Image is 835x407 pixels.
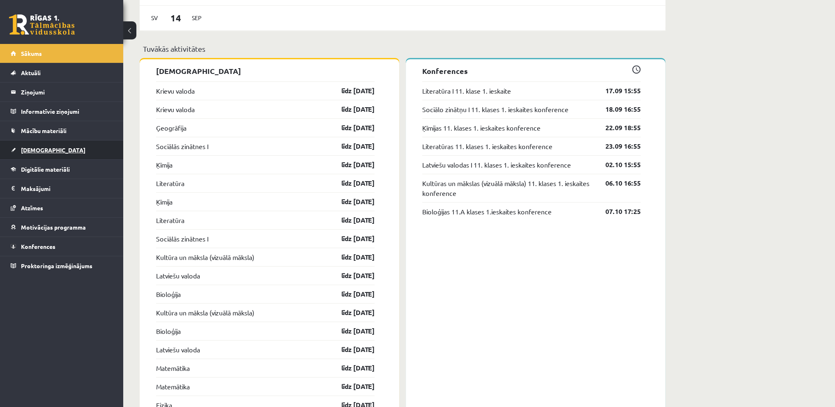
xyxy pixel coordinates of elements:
a: Matemātika [156,382,190,391]
a: Rīgas 1. Tālmācības vidusskola [9,14,75,35]
span: Aktuāli [21,69,41,76]
a: 06.10 16:55 [593,178,641,188]
a: līdz [DATE] [327,215,375,225]
span: Motivācijas programma [21,223,86,231]
a: Kultūras un mākslas (vizuālā māksla) 11. klases 1. ieskaites konference [422,178,593,198]
a: Krievu valoda [156,86,195,96]
a: [DEMOGRAPHIC_DATA] [11,140,113,159]
a: līdz [DATE] [327,271,375,281]
a: līdz [DATE] [327,289,375,299]
legend: Informatīvie ziņojumi [21,102,113,121]
a: Ķīmijas 11. klases 1. ieskaites konference [422,123,541,133]
a: Latviešu valoda [156,271,200,281]
a: 02.10 15:55 [593,160,641,170]
a: Sociālās zinātnes I [156,234,208,244]
a: Literatūra [156,178,184,188]
a: Aktuāli [11,63,113,82]
a: Kultūra un māksla (vizuālā māksla) [156,308,254,317]
a: līdz [DATE] [327,104,375,114]
span: Sākums [21,50,42,57]
a: Digitālie materiāli [11,160,113,179]
span: [DEMOGRAPHIC_DATA] [21,146,85,154]
p: Tuvākās aktivitātes [143,43,662,54]
span: Atzīmes [21,204,43,212]
a: Literatūra I 11. klase 1. ieskaite [422,86,511,96]
a: Mācību materiāli [11,121,113,140]
span: Digitālie materiāli [21,166,70,173]
p: [DEMOGRAPHIC_DATA] [156,65,375,76]
a: 23.09 16:55 [593,141,641,151]
span: Sep [188,11,205,24]
a: Sociālās zinātnes I [156,141,208,151]
legend: Ziņojumi [21,83,113,101]
a: Motivācijas programma [11,218,113,237]
a: Ķīmija [156,160,173,170]
span: Sv [146,11,163,24]
a: 18.09 16:55 [593,104,641,114]
a: Bioloģijas 11.A klases 1.ieskaites konference [422,207,552,216]
a: Literatūra [156,215,184,225]
a: Literatūras 11. klases 1. ieskaites konference [422,141,552,151]
a: Maksājumi [11,179,113,198]
a: līdz [DATE] [327,197,375,207]
a: Bioloģija [156,289,181,299]
a: Bioloģija [156,326,181,336]
span: 14 [163,11,189,25]
a: 17.09 15:55 [593,86,641,96]
legend: Maksājumi [21,179,113,198]
a: 07.10 17:25 [593,207,641,216]
a: Konferences [11,237,113,256]
a: Latviešu valoda [156,345,200,354]
p: Konferences [422,65,641,76]
span: Konferences [21,243,55,250]
a: līdz [DATE] [327,345,375,354]
a: līdz [DATE] [327,382,375,391]
a: līdz [DATE] [327,123,375,133]
a: Ziņojumi [11,83,113,101]
a: līdz [DATE] [327,234,375,244]
a: līdz [DATE] [327,326,375,336]
span: Mācību materiāli [21,127,67,134]
span: Proktoringa izmēģinājums [21,262,92,269]
a: līdz [DATE] [327,86,375,96]
a: Kultūra un māksla (vizuālā māksla) [156,252,254,262]
a: līdz [DATE] [327,160,375,170]
a: Atzīmes [11,198,113,217]
a: 22.09 18:55 [593,123,641,133]
a: Ķīmija [156,197,173,207]
a: Krievu valoda [156,104,195,114]
a: Informatīvie ziņojumi [11,102,113,121]
a: līdz [DATE] [327,141,375,151]
a: Latviešu valodas I 11. klases 1. ieskaites konference [422,160,571,170]
a: Sākums [11,44,113,63]
a: līdz [DATE] [327,308,375,317]
a: līdz [DATE] [327,178,375,188]
a: Ģeogrāfija [156,123,186,133]
a: Matemātika [156,363,190,373]
a: līdz [DATE] [327,252,375,262]
a: līdz [DATE] [327,363,375,373]
a: Sociālo zinātņu I 11. klases 1. ieskaites konference [422,104,568,114]
a: Proktoringa izmēģinājums [11,256,113,275]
